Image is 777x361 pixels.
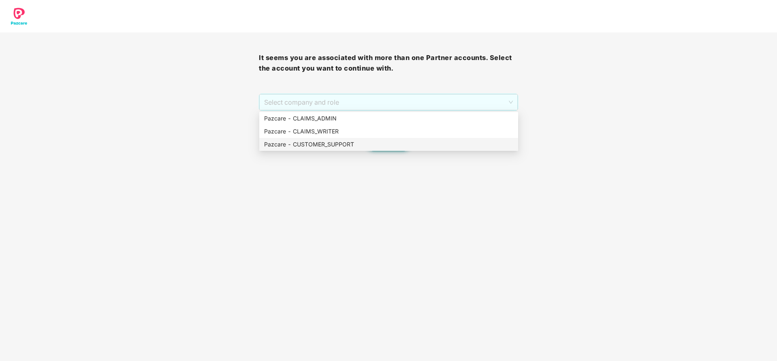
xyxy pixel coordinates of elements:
[259,53,518,73] h3: It seems you are associated with more than one Partner accounts. Select the account you want to c...
[264,95,512,110] span: Select company and role
[264,114,513,123] div: Pazcare - CLAIMS_ADMIN
[264,127,513,136] div: Pazcare - CLAIMS_WRITER
[264,140,513,149] div: Pazcare - CUSTOMER_SUPPORT
[259,125,518,138] div: Pazcare - CLAIMS_WRITER
[259,112,518,125] div: Pazcare - CLAIMS_ADMIN
[259,138,518,151] div: Pazcare - CUSTOMER_SUPPORT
